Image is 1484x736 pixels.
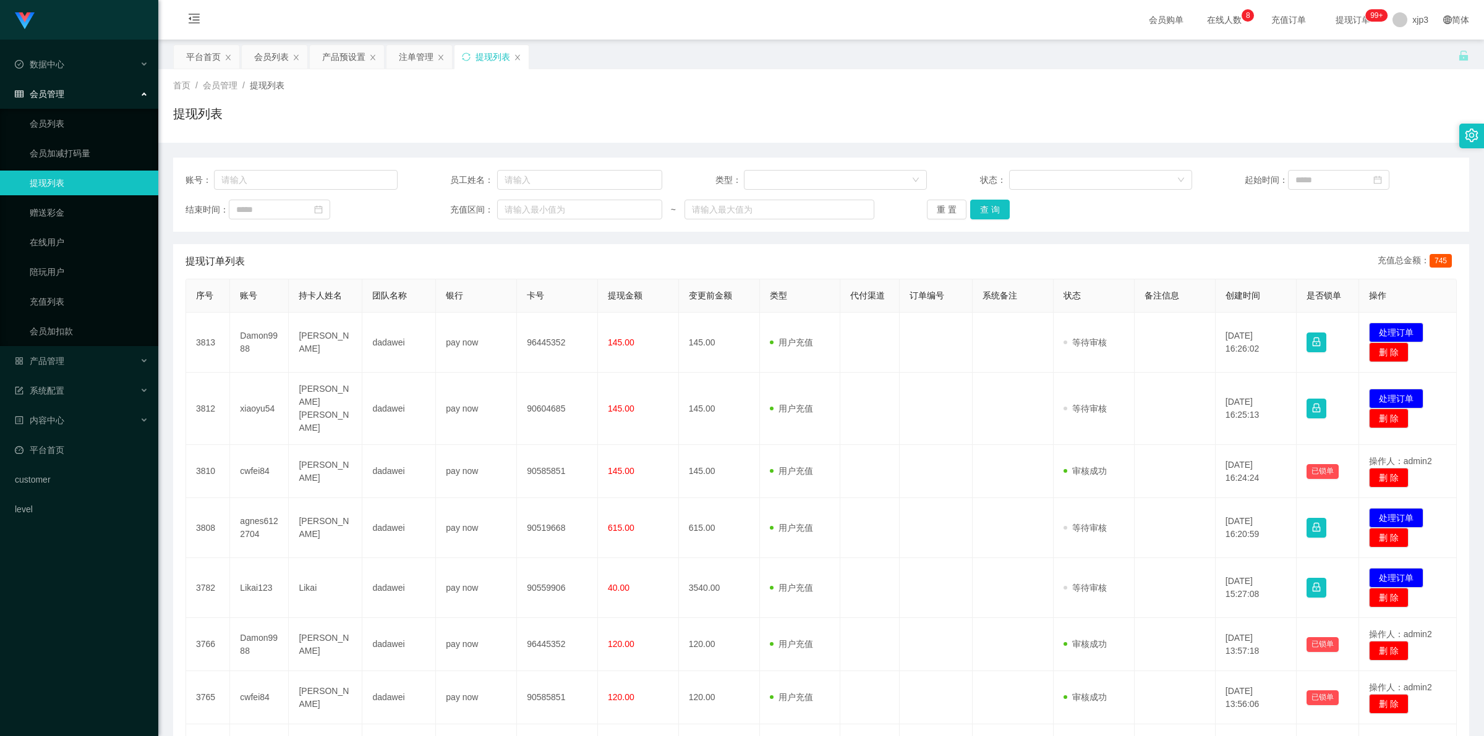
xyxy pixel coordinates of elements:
[250,80,284,90] span: 提现列表
[679,618,760,671] td: 120.00
[173,104,223,123] h1: 提现列表
[186,373,230,445] td: 3812
[497,170,662,190] input: 请输入
[770,466,813,476] span: 用户充值
[1064,290,1081,300] span: 状态
[30,230,148,255] a: 在线用户
[292,54,300,61] i: 图标: close
[289,558,362,618] td: Likai
[517,618,598,671] td: 96445352
[30,289,148,314] a: 充值列表
[15,497,148,522] a: level
[186,498,230,558] td: 3808
[15,467,148,492] a: customer
[1064,583,1107,593] span: 等待审核
[1369,408,1409,428] button: 删 除
[1369,629,1432,639] span: 操作人：admin2
[1064,404,1107,413] span: 等待审核
[608,692,634,702] span: 120.00
[30,200,148,225] a: 赠送彩金
[1064,523,1107,533] span: 等待审核
[362,373,436,445] td: dadawei
[214,170,397,190] input: 请输入
[679,313,760,373] td: 145.00
[242,80,245,90] span: /
[203,80,237,90] span: 会员管理
[517,498,598,558] td: 90519668
[15,89,64,99] span: 会员管理
[15,415,64,425] span: 内容中心
[322,45,365,69] div: 产品预设置
[517,671,598,724] td: 90585851
[1307,578,1326,598] button: 图标: lock
[1369,456,1432,466] span: 操作人：admin2
[1443,15,1452,24] i: 图标: global
[230,618,289,671] td: Damon9988
[289,618,362,671] td: [PERSON_NAME]
[608,290,642,300] span: 提现金额
[436,498,517,558] td: pay now
[1226,290,1260,300] span: 创建时间
[1369,290,1386,300] span: 操作
[230,671,289,724] td: cwfei84
[1216,373,1297,445] td: [DATE] 16:25:13
[1369,342,1409,362] button: 删 除
[362,445,436,498] td: dadawei
[254,45,289,69] div: 会员列表
[446,290,463,300] span: 银行
[230,558,289,618] td: Likai123
[527,290,544,300] span: 卡号
[1369,468,1409,488] button: 删 除
[1369,508,1423,528] button: 处理订单
[608,523,634,533] span: 615.00
[1064,337,1107,347] span: 等待审核
[1369,682,1432,692] span: 操作人：admin2
[30,111,148,136] a: 会员列表
[289,445,362,498] td: [PERSON_NAME]
[450,174,497,187] span: 员工姓名：
[980,174,1009,187] span: 状态：
[983,290,1017,300] span: 系统备注
[195,80,198,90] span: /
[399,45,433,69] div: 注单管理
[1369,694,1409,714] button: 删 除
[372,290,407,300] span: 团队名称
[662,203,684,216] span: ~
[850,290,885,300] span: 代付渠道
[1307,332,1326,352] button: 图标: lock
[369,54,377,61] i: 图标: close
[1216,618,1297,671] td: [DATE] 13:57:18
[679,445,760,498] td: 145.00
[462,53,471,61] i: 图标: sync
[15,386,64,395] span: 系统配置
[715,174,744,187] span: 类型：
[1145,290,1179,300] span: 备注信息
[15,90,23,98] i: 图标: table
[1369,568,1423,588] button: 处理订单
[679,558,760,618] td: 3540.00
[770,639,813,649] span: 用户充值
[362,498,436,558] td: dadawei
[770,583,813,593] span: 用户充值
[15,59,64,69] span: 数据中心
[770,692,813,702] span: 用户充值
[679,671,760,724] td: 120.00
[1064,466,1107,476] span: 审核成功
[450,203,497,216] span: 充值区间：
[230,445,289,498] td: cwfei84
[1465,129,1478,142] i: 图标: setting
[1177,176,1185,185] i: 图标: down
[15,416,23,425] i: 图标: profile
[289,313,362,373] td: [PERSON_NAME]
[1265,15,1312,24] span: 充值订单
[475,45,510,69] div: 提现列表
[436,313,517,373] td: pay now
[608,337,634,347] span: 145.00
[15,386,23,395] i: 图标: form
[497,200,662,219] input: 请输入最小值为
[970,200,1010,219] button: 查 询
[240,290,257,300] span: 账号
[437,54,445,61] i: 图标: close
[15,356,64,366] span: 产品管理
[1378,254,1457,269] div: 充值总金额：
